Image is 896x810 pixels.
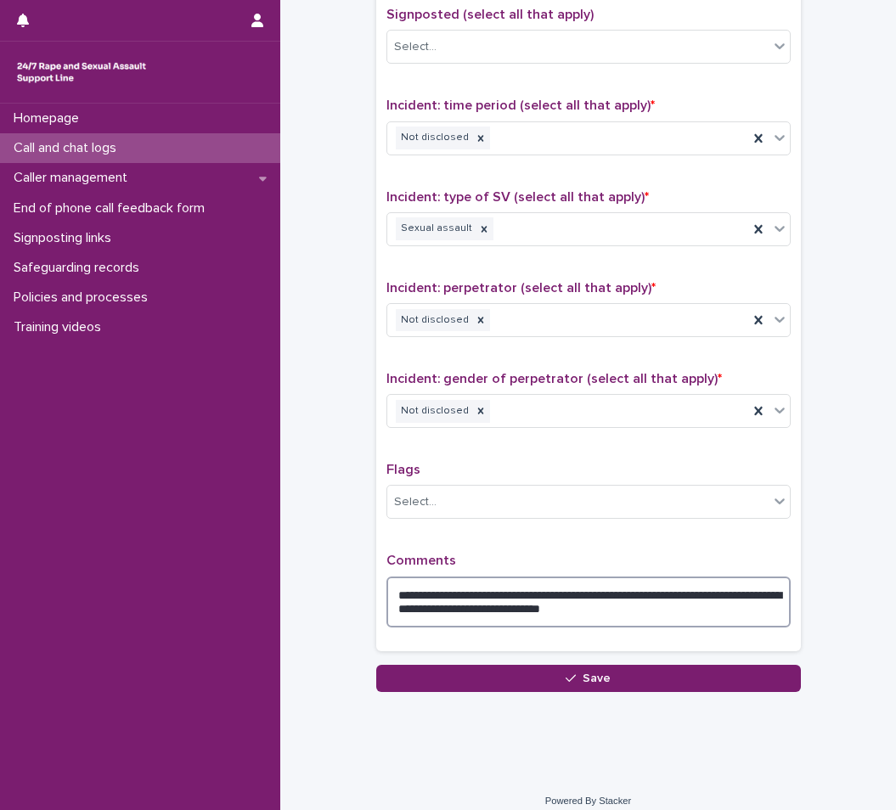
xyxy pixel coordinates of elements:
[386,98,655,112] span: Incident: time period (select all that apply)
[7,110,93,127] p: Homepage
[376,665,801,692] button: Save
[386,554,456,567] span: Comments
[14,55,149,89] img: rhQMoQhaT3yELyF149Cw
[7,260,153,276] p: Safeguarding records
[545,796,631,806] a: Powered By Stacker
[583,672,611,684] span: Save
[396,309,471,332] div: Not disclosed
[7,290,161,306] p: Policies and processes
[386,372,722,385] span: Incident: gender of perpetrator (select all that apply)
[394,493,437,511] div: Select...
[394,38,437,56] div: Select...
[386,190,649,204] span: Incident: type of SV (select all that apply)
[386,281,656,295] span: Incident: perpetrator (select all that apply)
[396,127,471,149] div: Not disclosed
[7,170,141,186] p: Caller management
[386,8,594,21] span: Signposted (select all that apply)
[7,230,125,246] p: Signposting links
[7,200,218,217] p: End of phone call feedback form
[7,319,115,335] p: Training videos
[7,140,130,156] p: Call and chat logs
[396,400,471,423] div: Not disclosed
[396,217,475,240] div: Sexual assault
[386,463,420,476] span: Flags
